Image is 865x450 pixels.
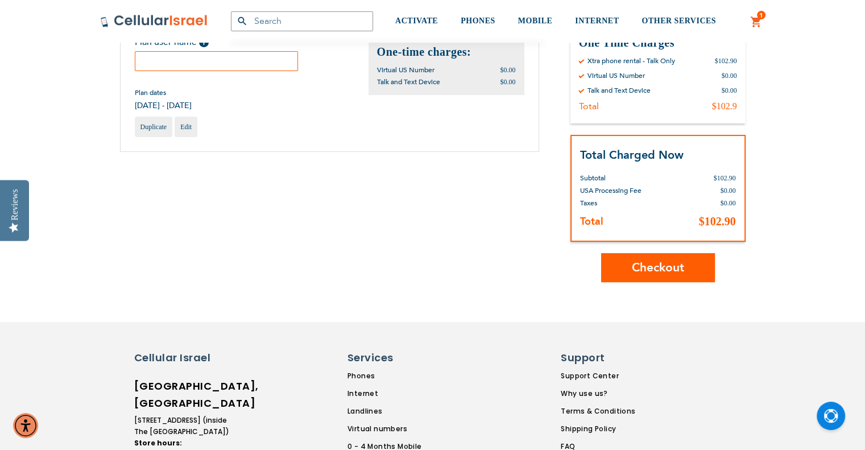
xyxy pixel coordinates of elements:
[750,15,763,29] a: 1
[231,11,373,31] input: Search
[377,65,434,75] span: Virtual US Number
[135,117,173,137] a: Duplicate
[518,16,553,25] span: MOBILE
[561,350,628,365] h6: Support
[721,199,736,207] span: $0.00
[561,371,635,381] a: Support Center
[175,117,197,137] a: Edit
[722,86,737,95] div: $0.00
[347,389,451,399] a: Internet
[580,197,677,209] th: Taxes
[134,350,231,365] h6: Cellular Israel
[100,14,208,28] img: Cellular Israel Logo
[135,88,192,97] span: Plan dates
[140,123,167,131] span: Duplicate
[347,371,451,381] a: Phones
[715,56,737,65] div: $102.90
[561,406,635,416] a: Terms & Conditions
[561,389,635,399] a: Why use us?
[395,16,438,25] span: ACTIVATE
[641,16,716,25] span: OTHER SERVICES
[587,86,651,95] div: Talk and Text Device
[377,77,440,86] span: Talk and Text Device
[579,35,737,51] h3: One Time Charges
[135,100,192,111] span: [DATE] - [DATE]
[580,147,684,163] strong: Total Charged Now
[714,174,736,182] span: $102.90
[10,189,20,220] div: Reviews
[13,413,38,438] div: Accessibility Menu
[759,11,763,20] span: 1
[347,424,451,434] a: Virtual numbers
[580,214,603,229] strong: Total
[500,78,516,86] span: $0.00
[347,406,451,416] a: Landlines
[712,101,737,112] div: $102.9
[347,350,444,365] h6: Services
[579,101,599,112] div: Total
[601,253,715,282] button: Checkout
[721,187,736,195] span: $0.00
[561,424,635,434] a: Shipping Policy
[134,438,182,448] strong: Store hours:
[575,16,619,25] span: INTERNET
[587,71,645,80] div: Virtual US Number
[377,44,516,60] h2: One-time charges:
[722,71,737,80] div: $0.00
[587,56,675,65] div: Xtra phone rental - Talk Only
[632,259,684,276] span: Checkout
[580,186,641,195] span: USA Processing Fee
[134,378,231,412] h6: [GEOGRAPHIC_DATA], [GEOGRAPHIC_DATA]
[461,16,495,25] span: PHONES
[580,163,677,184] th: Subtotal
[180,123,192,131] span: Edit
[699,215,736,228] span: $102.90
[500,66,516,74] span: $0.00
